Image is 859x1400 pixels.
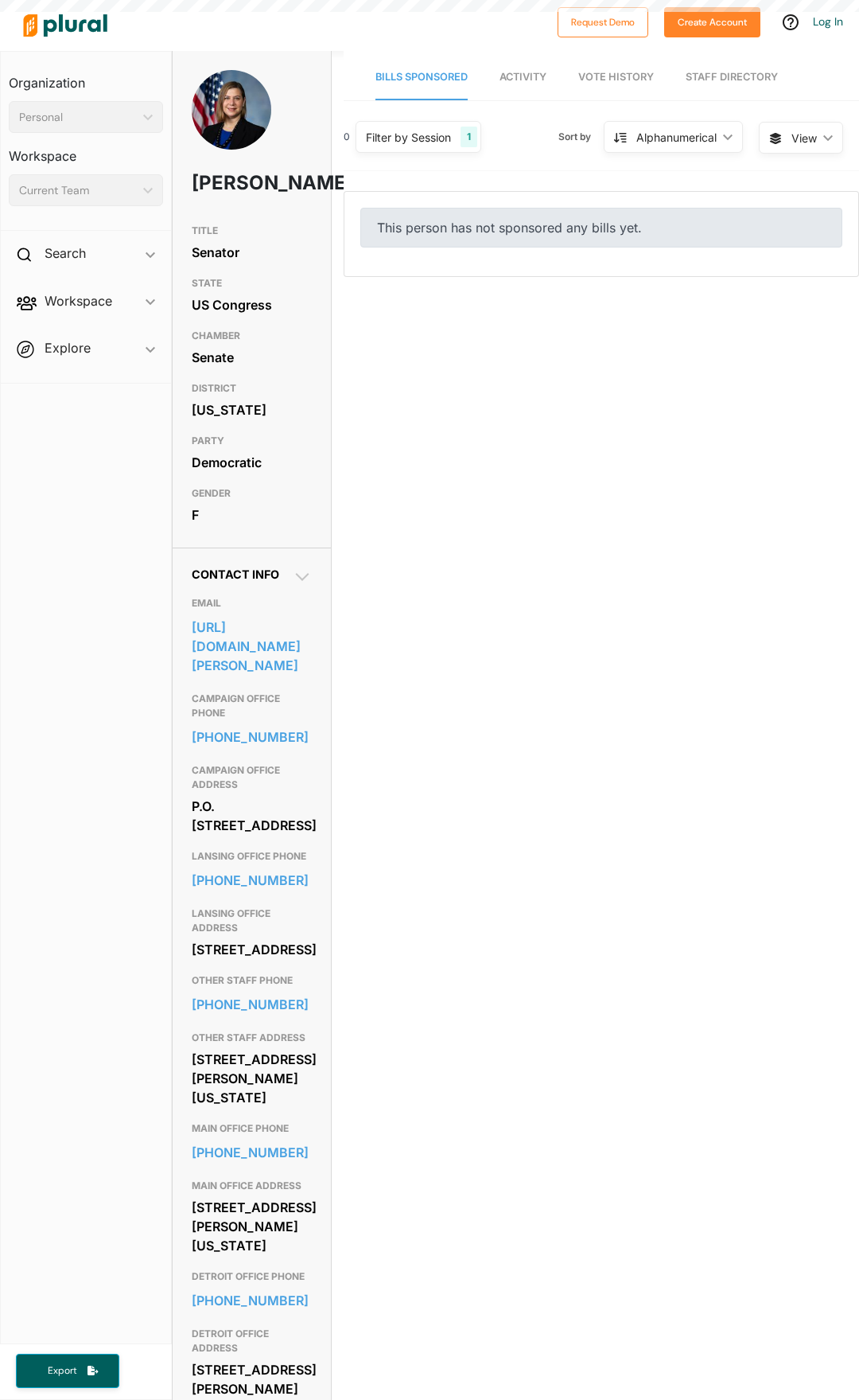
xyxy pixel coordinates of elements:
[192,293,312,317] div: US Congress
[19,182,137,199] div: Current Team
[192,240,312,264] div: Senator
[192,1176,312,1195] h3: MAIN OFFICE ADDRESS
[192,450,312,474] div: Democratic
[192,868,312,892] a: [PHONE_NUMBER]
[192,1028,312,1047] h3: OTHER STAFF ADDRESS
[192,689,312,723] h3: CAMPAIGN OFFICE PHONE
[192,159,264,207] h1: [PERSON_NAME]
[192,70,271,167] img: Headshot of Elissa Slotkin
[664,13,760,29] a: Create Account
[192,379,312,398] h3: DISTRICT
[499,71,546,83] span: Activity
[686,55,778,100] a: Staff Directory
[192,1047,312,1109] div: [STREET_ADDRESS][PERSON_NAME][US_STATE]
[192,484,312,503] h3: GENDER
[192,1267,312,1286] h3: DETROIT OFFICE PHONE
[192,992,312,1016] a: [PHONE_NUMBER]
[192,567,279,581] span: Contact Info
[192,904,312,938] h3: LANSING OFFICE ADDRESS
[192,594,312,613] h3: EMAIL
[192,503,312,527] div: F
[192,431,312,450] h3: PARTY
[578,55,654,100] a: Vote History
[19,109,137,126] div: Personal
[16,1354,119,1388] button: Export
[636,129,717,146] div: Alphanumerical
[558,7,648,37] button: Request Demo
[461,127,477,147] div: 1
[192,221,312,240] h3: TITLE
[192,398,312,422] div: [US_STATE]
[791,130,817,146] span: View
[366,129,451,146] div: Filter by Session
[558,130,604,144] span: Sort by
[192,326,312,345] h3: CHAMBER
[37,1364,87,1378] span: Export
[192,725,312,749] a: [PHONE_NUMBER]
[192,1324,312,1358] h3: DETROIT OFFICE ADDRESS
[664,7,760,37] button: Create Account
[192,345,312,369] div: Senate
[192,615,312,677] a: [URL][DOMAIN_NAME][PERSON_NAME]
[192,971,312,990] h3: OTHER STAFF PHONE
[192,938,312,961] div: [STREET_ADDRESS]
[192,761,312,794] h3: CAMPAIGN OFFICE ADDRESS
[344,130,350,144] div: 0
[375,71,468,83] span: Bills Sponsored
[813,14,843,29] a: Log In
[578,71,654,83] span: Vote History
[192,847,312,866] h3: LANSING OFFICE PHONE
[192,274,312,293] h3: STATE
[9,60,163,95] h3: Organization
[360,208,842,248] div: This person has not sponsored any bills yet.
[375,55,468,100] a: Bills Sponsored
[192,1289,312,1312] a: [PHONE_NUMBER]
[9,133,163,168] h3: Workspace
[192,1119,312,1138] h3: MAIN OFFICE PHONE
[192,1141,312,1164] a: [PHONE_NUMBER]
[192,794,312,837] div: P.O. [STREET_ADDRESS]
[499,55,546,100] a: Activity
[45,244,86,262] h2: Search
[558,13,648,29] a: Request Demo
[192,1195,312,1258] div: [STREET_ADDRESS][PERSON_NAME][US_STATE]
